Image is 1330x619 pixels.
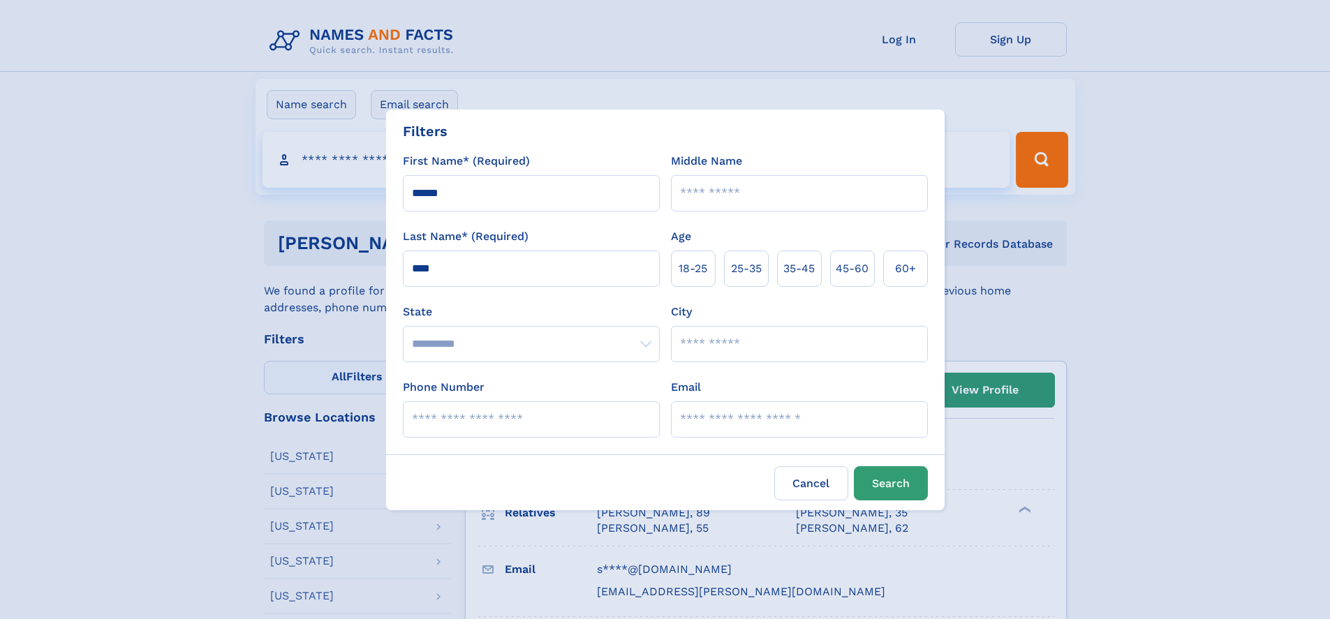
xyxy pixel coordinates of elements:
span: 18‑25 [679,260,707,277]
span: 35‑45 [783,260,815,277]
div: Filters [403,121,448,142]
span: 45‑60 [836,260,869,277]
label: Cancel [774,466,848,500]
label: Last Name* (Required) [403,228,529,245]
span: 60+ [895,260,916,277]
label: Middle Name [671,153,742,170]
label: City [671,304,692,320]
button: Search [854,466,928,500]
label: Phone Number [403,379,485,396]
label: Email [671,379,701,396]
label: Age [671,228,691,245]
label: State [403,304,660,320]
span: 25‑35 [731,260,762,277]
label: First Name* (Required) [403,153,530,170]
